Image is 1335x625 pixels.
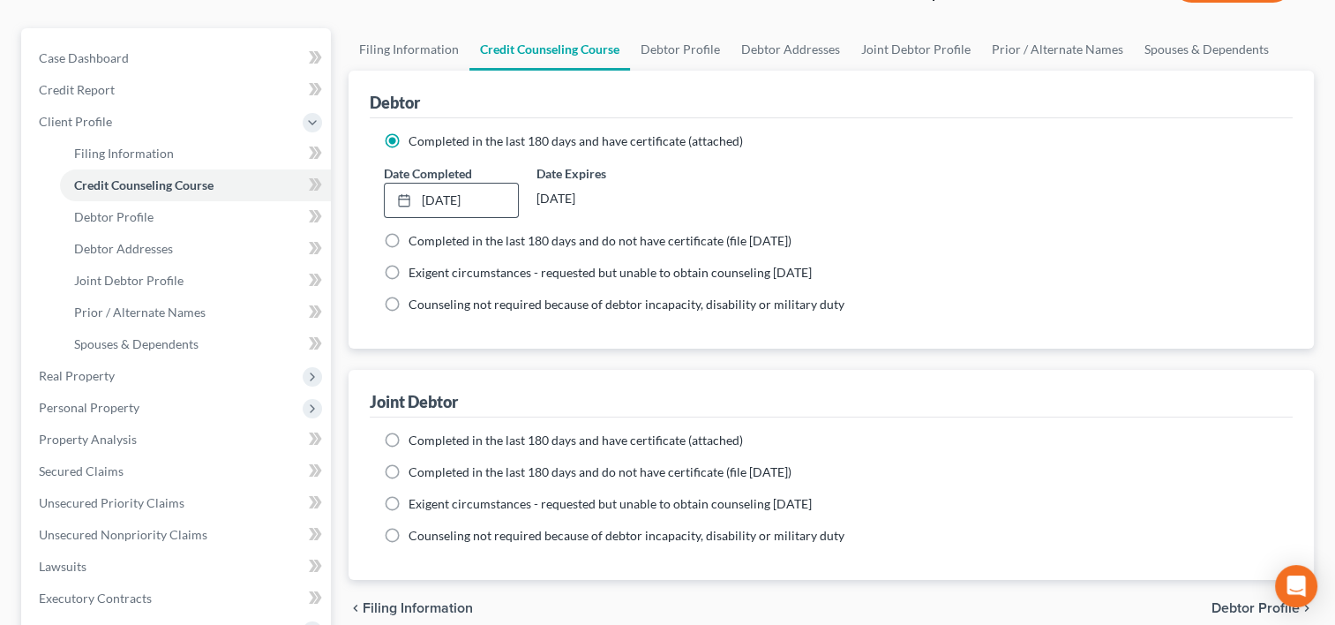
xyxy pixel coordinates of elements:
div: [DATE] [536,183,671,215]
i: chevron_right [1300,601,1314,615]
a: Filing Information [60,138,331,169]
a: Spouses & Dependents [60,328,331,360]
span: Exigent circumstances - requested but unable to obtain counseling [DATE] [409,265,812,280]
span: Completed in the last 180 days and do not have certificate (file [DATE]) [409,233,791,248]
span: Unsecured Priority Claims [39,495,184,510]
span: Debtor Profile [74,209,154,224]
a: Debtor Profile [630,28,731,71]
span: Case Dashboard [39,50,129,65]
button: Debtor Profile chevron_right [1211,601,1314,615]
a: Credit Report [25,74,331,106]
a: Debtor Addresses [731,28,851,71]
button: chevron_left Filing Information [349,601,473,615]
a: Prior / Alternate Names [981,28,1134,71]
i: chevron_left [349,601,363,615]
a: Credit Counseling Course [469,28,630,71]
a: Lawsuits [25,551,331,583]
span: Credit Report [39,82,115,97]
span: Completed in the last 180 days and do not have certificate (file [DATE]) [409,464,791,479]
span: Executory Contracts [39,591,152,606]
a: Debtor Addresses [60,233,331,265]
div: Debtor [370,92,420,113]
span: Unsecured Nonpriority Claims [39,527,207,542]
span: Spouses & Dependents [74,336,199,351]
span: Counseling not required because of debtor incapacity, disability or military duty [409,528,844,543]
span: Secured Claims [39,463,124,478]
span: Completed in the last 180 days and have certificate (attached) [409,133,743,148]
a: Unsecured Priority Claims [25,487,331,519]
a: Prior / Alternate Names [60,297,331,328]
span: Debtor Profile [1211,601,1300,615]
a: Case Dashboard [25,42,331,74]
span: Counseling not required because of debtor incapacity, disability or military duty [409,297,844,312]
a: Unsecured Nonpriority Claims [25,519,331,551]
span: Completed in the last 180 days and have certificate (attached) [409,433,743,448]
a: Filing Information [349,28,469,71]
label: Date Completed [384,164,472,183]
span: Prior / Alternate Names [74,305,206,320]
span: Joint Debtor Profile [74,273,184,288]
span: Exigent circumstances - requested but unable to obtain counseling [DATE] [409,496,812,511]
span: Credit Counseling Course [74,177,214,192]
span: Lawsuits [39,559,86,574]
a: Spouses & Dependents [1134,28,1279,71]
span: Property Analysis [39,432,137,447]
span: Filing Information [363,601,473,615]
div: Open Intercom Messenger [1275,565,1317,607]
span: Client Profile [39,114,112,129]
span: Filing Information [74,146,174,161]
a: Executory Contracts [25,583,331,614]
span: Personal Property [39,400,139,415]
a: Joint Debtor Profile [60,265,331,297]
a: Property Analysis [25,424,331,456]
div: Joint Debtor [370,391,458,412]
a: [DATE] [385,184,517,217]
label: Date Expires [536,164,671,183]
a: Debtor Profile [60,201,331,233]
span: Debtor Addresses [74,241,173,256]
a: Credit Counseling Course [60,169,331,201]
span: Real Property [39,368,115,383]
a: Joint Debtor Profile [851,28,981,71]
a: Secured Claims [25,456,331,487]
